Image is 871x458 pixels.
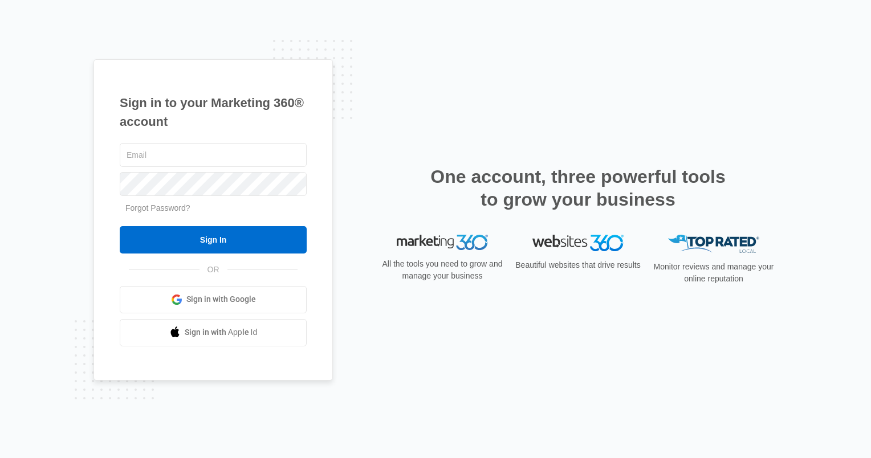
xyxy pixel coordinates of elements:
[120,319,307,346] a: Sign in with Apple Id
[650,261,778,285] p: Monitor reviews and manage your online reputation
[427,165,729,211] h2: One account, three powerful tools to grow your business
[200,264,227,276] span: OR
[120,286,307,313] a: Sign in with Google
[186,293,256,305] span: Sign in with Google
[120,93,307,131] h1: Sign in to your Marketing 360® account
[120,143,307,167] input: Email
[668,235,759,253] img: Top Rated Local
[378,258,506,282] p: All the tools you need to grow and manage your business
[397,235,488,251] img: Marketing 360
[514,259,642,271] p: Beautiful websites that drive results
[532,235,624,251] img: Websites 360
[125,203,190,212] a: Forgot Password?
[120,226,307,253] input: Sign In
[185,326,258,338] span: Sign in with Apple Id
